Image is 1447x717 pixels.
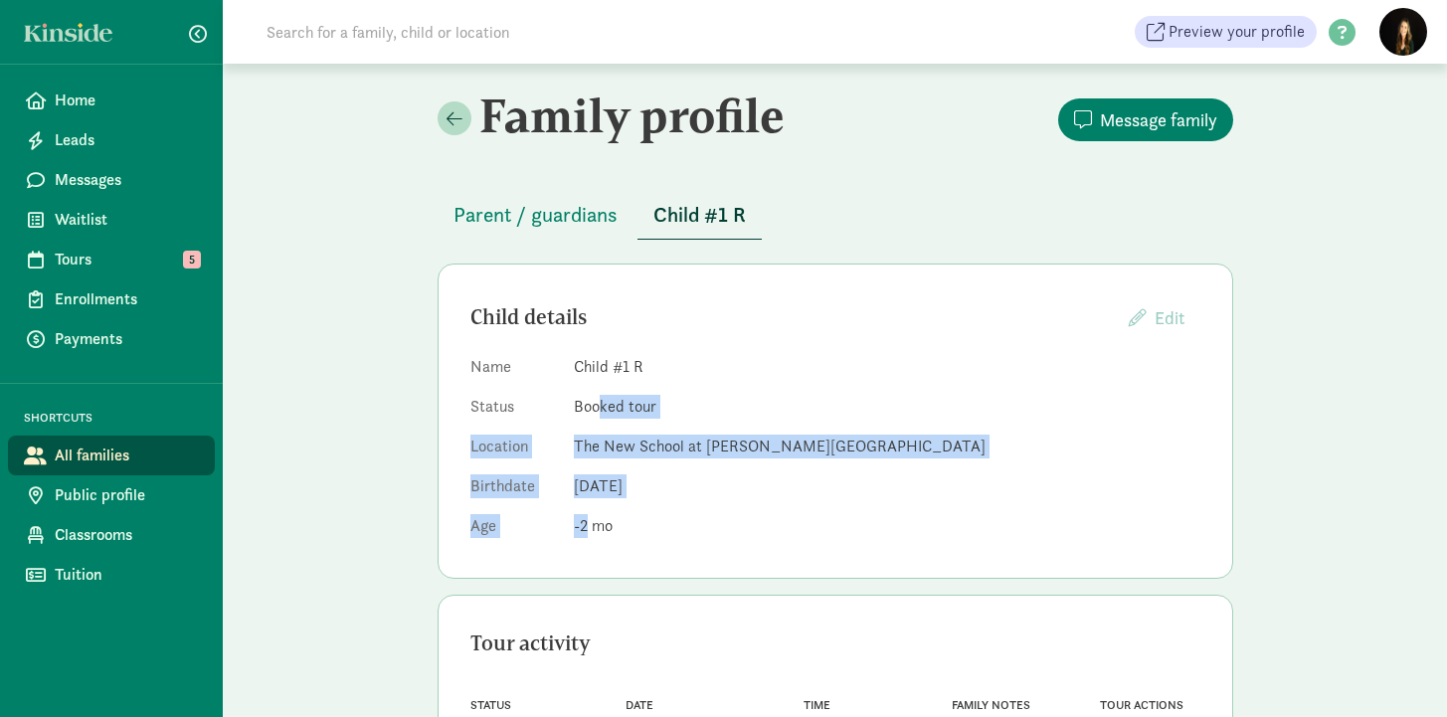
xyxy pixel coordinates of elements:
a: All families [8,436,215,475]
dd: Booked tour [574,395,1200,419]
iframe: Chat Widget [1348,622,1447,717]
dt: Location [470,435,558,466]
dd: Child #1 R [574,355,1200,379]
span: [DATE] [574,475,623,496]
span: Home [55,89,199,112]
a: Preview your profile [1135,16,1317,48]
a: Payments [8,319,215,359]
dt: Status [470,395,558,427]
div: Child details [470,301,1113,333]
a: Home [8,81,215,120]
span: Waitlist [55,208,199,232]
span: Message family [1100,106,1217,133]
a: Classrooms [8,515,215,555]
span: Tuition [55,563,199,587]
span: Payments [55,327,199,351]
dt: Age [470,514,558,546]
span: Time [804,698,830,712]
span: Tour actions [1100,698,1183,712]
a: Public profile [8,475,215,515]
span: All families [55,444,199,467]
dt: Name [470,355,558,387]
dd: The New School at [PERSON_NAME][GEOGRAPHIC_DATA] [574,435,1200,458]
span: Classrooms [55,523,199,547]
a: Messages [8,160,215,200]
span: 5 [183,251,201,269]
div: Tour activity [470,627,1200,659]
span: Parent / guardians [453,199,618,231]
input: Search for a family, child or location [255,12,813,52]
button: Parent / guardians [438,191,633,239]
a: Leads [8,120,215,160]
dt: Birthdate [470,474,558,506]
span: Edit [1155,306,1184,329]
span: -2 [574,515,613,536]
span: Preview your profile [1169,20,1305,44]
button: Message family [1058,98,1233,141]
button: Child #1 R [637,191,762,240]
a: Tuition [8,555,215,595]
span: Family notes [952,698,1030,712]
span: Public profile [55,483,199,507]
a: Child #1 R [637,204,762,227]
span: Enrollments [55,287,199,311]
span: Tours [55,248,199,271]
a: Parent / guardians [438,204,633,227]
h2: Family profile [438,88,831,143]
a: Tours 5 [8,240,215,279]
a: Enrollments [8,279,215,319]
span: Date [626,698,653,712]
span: Messages [55,168,199,192]
span: Child #1 R [653,199,746,231]
button: Edit [1113,296,1200,339]
a: Waitlist [8,200,215,240]
span: Leads [55,128,199,152]
span: Status [470,698,511,712]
